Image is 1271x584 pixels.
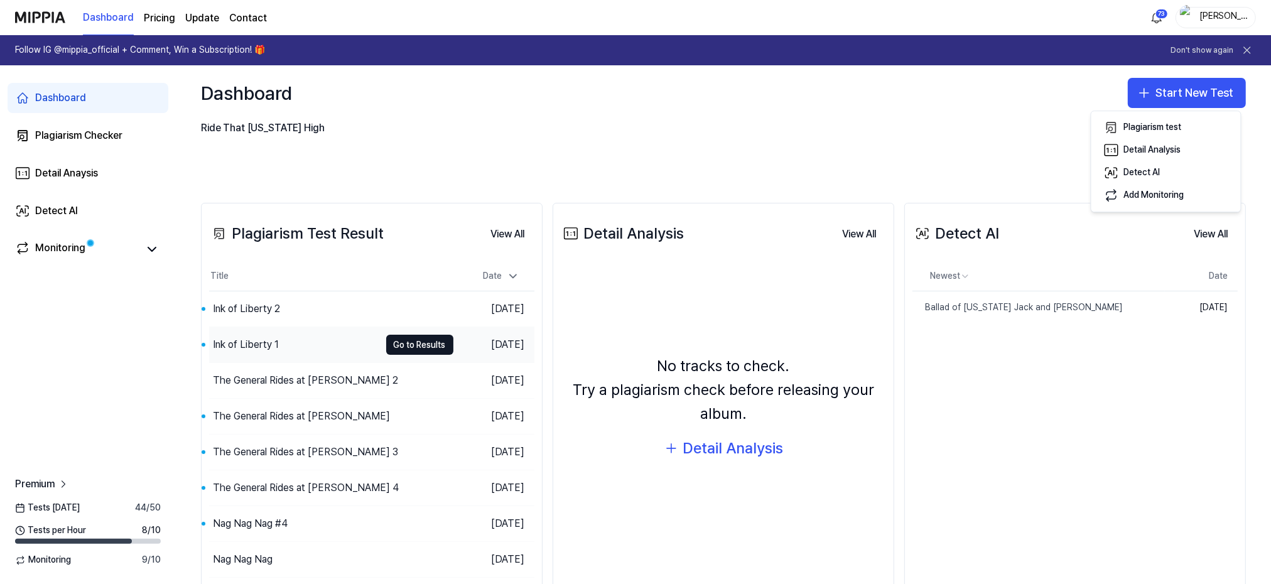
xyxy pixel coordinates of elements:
img: 알림 [1149,10,1164,25]
a: Update [185,11,219,26]
a: Plagiarism Checker [8,121,168,151]
div: Nag Nag Nag #4 [213,516,288,531]
div: The General Rides at [PERSON_NAME] 2 [213,373,398,388]
button: Plagiarism test [1096,116,1236,139]
button: Detect AI [1096,161,1236,184]
div: Ballad of [US_STATE] Jack and [PERSON_NAME] [912,301,1123,314]
div: Detail Analysis [1124,144,1181,156]
td: [DATE] [453,327,535,363]
th: Title [209,261,453,291]
div: Plagiarism test [1124,121,1182,134]
div: Ink of Liberty 1 [213,337,279,352]
div: Detail Anaysis [35,166,98,181]
td: [DATE] [453,363,535,399]
a: Contact [229,11,267,26]
div: The General Rides at [PERSON_NAME] 3 [213,445,398,460]
div: Detail Analysis [683,436,783,460]
button: Detail Analysis [1096,139,1236,161]
div: Dashboard [35,90,86,105]
div: The General Rides at [PERSON_NAME] [213,409,390,424]
td: [DATE] [1165,291,1238,324]
div: No tracks to check. Try a plagiarism check before releasing your album. [561,354,886,426]
button: View All [480,222,534,247]
span: Tests per Hour [15,524,86,537]
div: Dashboard [201,78,292,108]
div: Detect AI [912,222,999,246]
td: [DATE] [453,435,535,470]
button: 알림73 [1147,8,1167,28]
td: [DATE] [453,399,535,435]
a: View All [832,220,886,247]
a: Detect AI [8,196,168,226]
td: [DATE] [453,470,535,506]
div: 73 [1155,9,1168,19]
button: profile[PERSON_NAME] [1176,7,1256,28]
div: Ride That [US_STATE] High [201,120,342,152]
a: Ballad of [US_STATE] Jack and [PERSON_NAME] [912,291,1165,324]
th: Date [1165,261,1238,291]
span: 44 / 50 [135,502,161,514]
button: View All [1184,222,1238,247]
td: [DATE] [453,542,535,578]
button: Don't show again [1171,45,1233,56]
a: Premium [15,477,70,492]
div: [PERSON_NAME] [1199,10,1248,24]
button: Detail Analysis [664,436,783,460]
a: View All [1184,220,1238,247]
a: Dashboard [8,83,168,113]
span: 9 / 10 [142,554,161,566]
a: Detail Anaysis [8,158,168,188]
div: Detail Analysis [561,222,684,246]
h1: Follow IG @mippia_official + Comment, Win a Subscription! 🎁 [15,44,265,57]
span: 8 / 10 [142,524,161,537]
div: Detect AI [35,203,78,219]
button: View All [832,222,886,247]
div: Plagiarism Test Result [209,222,384,246]
span: Premium [15,477,55,492]
a: Dashboard [83,1,134,35]
td: [DATE] [453,506,535,542]
div: Ink of Liberty 2 [213,301,280,316]
button: Start New Test [1128,78,1246,108]
div: Detect AI [1124,166,1160,179]
span: Tests [DATE] [15,502,80,514]
div: The General Rides at [PERSON_NAME] 4 [213,480,399,495]
div: Plagiarism Checker [35,128,122,143]
div: Nag Nag Nag [213,552,273,567]
button: Add Monitoring [1096,184,1236,207]
img: profile [1180,5,1195,30]
span: Monitoring [15,554,71,566]
td: [DATE] [453,291,535,327]
div: Date [478,266,524,286]
button: Go to Results [386,335,453,355]
div: Add Monitoring [1124,189,1184,202]
div: Monitoring [35,241,85,258]
a: Monitoring [15,241,138,258]
button: Pricing [144,11,175,26]
a: View All [480,220,534,247]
